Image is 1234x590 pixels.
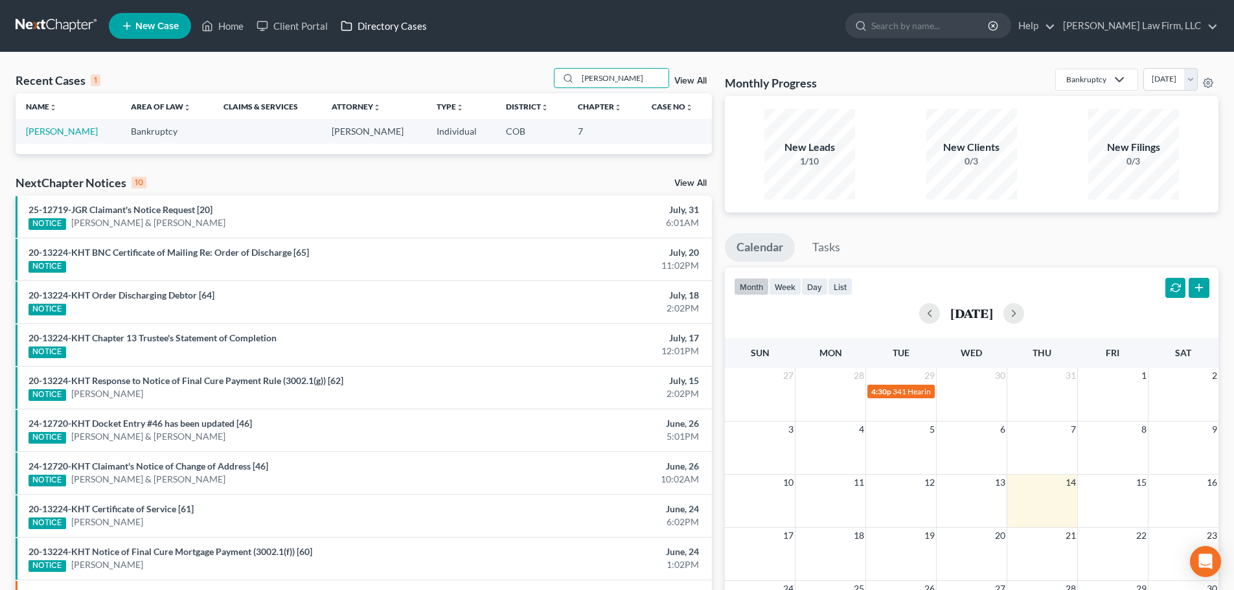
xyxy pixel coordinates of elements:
[29,432,66,444] div: NOTICE
[567,119,641,143] td: 7
[1012,14,1055,38] a: Help
[928,422,936,437] span: 5
[29,375,343,386] a: 20-13224-KHT Response to Notice of Final Cure Payment Rule (3002.1(g)) [62]
[29,560,66,572] div: NOTICE
[1140,422,1148,437] span: 8
[373,104,381,111] i: unfold_more
[71,430,225,443] a: [PERSON_NAME] & [PERSON_NAME]
[1140,368,1148,383] span: 1
[26,126,98,137] a: [PERSON_NAME]
[29,346,66,358] div: NOTICE
[437,102,464,111] a: Typeunfold_more
[852,528,865,543] span: 18
[871,14,990,38] input: Search by name...
[29,261,66,273] div: NOTICE
[751,347,770,358] span: Sun
[1135,475,1148,490] span: 15
[484,289,699,302] div: July, 18
[71,216,225,229] a: [PERSON_NAME] & [PERSON_NAME]
[1106,347,1119,358] span: Fri
[484,259,699,272] div: 11:02PM
[994,528,1007,543] span: 20
[923,475,936,490] span: 12
[484,374,699,387] div: July, 15
[764,140,855,155] div: New Leads
[1064,528,1077,543] span: 21
[29,204,212,215] a: 25-12719-JGR Claimant's Notice Request [20]
[674,179,707,188] a: View All
[1211,422,1218,437] span: 9
[578,102,622,111] a: Chapterunfold_more
[49,104,57,111] i: unfold_more
[16,175,146,190] div: NextChapter Notices
[29,546,312,557] a: 20-13224-KHT Notice of Final Cure Mortgage Payment (3002.1(f)) [60]
[801,233,852,262] a: Tasks
[1135,528,1148,543] span: 22
[734,278,769,295] button: month
[29,289,214,301] a: 20-13224-KHT Order Discharging Debtor [64]
[893,347,909,358] span: Tue
[541,104,549,111] i: unfold_more
[614,104,622,111] i: unfold_more
[819,347,842,358] span: Mon
[999,422,1007,437] span: 6
[1190,546,1221,577] div: Open Intercom Messenger
[1211,368,1218,383] span: 2
[923,368,936,383] span: 29
[71,473,225,486] a: [PERSON_NAME] & [PERSON_NAME]
[496,119,567,143] td: COB
[29,247,309,258] a: 20-13224-KHT BNC Certificate of Mailing Re: Order of Discharge [65]
[484,430,699,443] div: 5:01PM
[71,387,143,400] a: [PERSON_NAME]
[29,503,194,514] a: 20-13224-KHT Certificate of Service [61]
[91,74,100,86] div: 1
[29,332,277,343] a: 20-13224-KHT Chapter 13 Trustee's Statement of Completion
[484,417,699,430] div: June, 26
[1205,475,1218,490] span: 16
[828,278,852,295] button: list
[994,368,1007,383] span: 30
[893,387,1009,396] span: 341 Hearing for [PERSON_NAME]
[764,155,855,168] div: 1/10
[484,460,699,473] div: June, 26
[29,460,268,471] a: 24-12720-KHT Claimant's Notice of Change of Address [46]
[1064,475,1077,490] span: 14
[852,475,865,490] span: 11
[16,73,100,88] div: Recent Cases
[787,422,795,437] span: 3
[131,177,146,188] div: 10
[332,102,381,111] a: Attorneyunfold_more
[1088,140,1179,155] div: New Filings
[782,368,795,383] span: 27
[858,422,865,437] span: 4
[213,93,321,119] th: Claims & Services
[484,216,699,229] div: 6:01AM
[484,345,699,357] div: 12:01PM
[1033,347,1051,358] span: Thu
[994,475,1007,490] span: 13
[1057,14,1218,38] a: [PERSON_NAME] Law Firm, LLC
[456,104,464,111] i: unfold_more
[725,75,817,91] h3: Monthly Progress
[923,528,936,543] span: 19
[183,104,191,111] i: unfold_more
[29,304,66,315] div: NOTICE
[484,545,699,558] div: June, 24
[250,14,334,38] a: Client Portal
[769,278,801,295] button: week
[484,302,699,315] div: 2:02PM
[195,14,250,38] a: Home
[71,516,143,528] a: [PERSON_NAME]
[334,14,433,38] a: Directory Cases
[484,387,699,400] div: 2:02PM
[484,332,699,345] div: July, 17
[484,473,699,486] div: 10:02AM
[652,102,693,111] a: Case Nounfold_more
[1205,528,1218,543] span: 23
[801,278,828,295] button: day
[484,203,699,216] div: July, 31
[1069,422,1077,437] span: 7
[1064,368,1077,383] span: 31
[782,528,795,543] span: 17
[1066,74,1106,85] div: Bankruptcy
